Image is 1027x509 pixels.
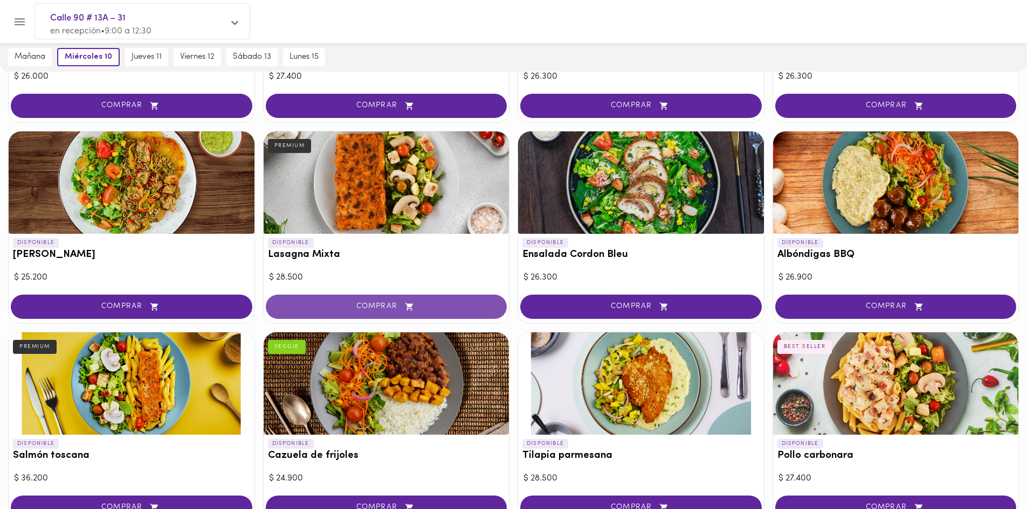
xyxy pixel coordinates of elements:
[520,295,762,319] button: COMPRAR
[777,439,823,449] p: DISPONIBLE
[518,332,764,435] div: Tilapia parmesana
[534,302,748,311] span: COMPRAR
[174,48,221,66] button: viernes 12
[279,101,494,110] span: COMPRAR
[777,249,1015,261] h3: Albóndigas BBQ
[14,472,249,485] div: $ 36.200
[269,271,504,284] div: $ 28.500
[279,302,494,311] span: COMPRAR
[523,71,759,83] div: $ 26.300
[266,94,507,118] button: COMPRAR
[520,94,762,118] button: COMPRAR
[778,71,1014,83] div: $ 26.300
[283,48,325,66] button: lunes 15
[6,9,33,35] button: Menu
[13,439,59,449] p: DISPONIBLE
[132,52,162,62] span: jueves 11
[125,48,168,66] button: jueves 11
[13,249,250,261] h3: [PERSON_NAME]
[9,332,254,435] div: Salmón toscana
[57,48,120,66] button: miércoles 10
[777,340,832,354] div: BEST SELLER
[522,249,760,261] h3: Ensalada Cordon Bleu
[775,295,1017,319] button: COMPRAR
[269,472,504,485] div: $ 24.900
[522,439,568,449] p: DISPONIBLE
[523,271,759,284] div: $ 26.300
[268,439,314,449] p: DISPONIBLE
[775,94,1017,118] button: COMPRAR
[268,238,314,248] p: DISPONIBLE
[8,48,52,66] button: mañana
[233,52,271,62] span: sábado 13
[268,139,312,153] div: PREMIUM
[522,450,760,462] h3: Tilapia parmesana
[15,52,45,62] span: mañana
[778,271,1014,284] div: $ 26.900
[290,52,319,62] span: lunes 15
[789,302,1003,311] span: COMPRAR
[264,332,509,435] div: Cazuela de frijoles
[777,450,1015,462] h3: Pollo carbonara
[777,238,823,248] p: DISPONIBLE
[24,101,239,110] span: COMPRAR
[13,340,57,354] div: PREMIUM
[9,131,254,234] div: Arroz chaufa
[50,27,151,36] span: en recepción • 9:00 a 12:30
[11,295,252,319] button: COMPRAR
[65,52,112,62] span: miércoles 10
[518,131,764,234] div: Ensalada Cordon Bleu
[14,71,249,83] div: $ 26.000
[789,101,1003,110] span: COMPRAR
[269,71,504,83] div: $ 27.400
[13,450,250,462] h3: Salmón toscana
[14,271,249,284] div: $ 25.200
[13,238,59,248] p: DISPONIBLE
[266,295,507,319] button: COMPRAR
[226,48,278,66] button: sábado 13
[264,131,509,234] div: Lasagna Mixta
[773,131,1019,234] div: Albóndigas BBQ
[773,332,1019,435] div: Pollo carbonara
[778,472,1014,485] div: $ 27.400
[11,94,252,118] button: COMPRAR
[534,101,748,110] span: COMPRAR
[50,11,224,25] span: Calle 90 # 13A – 31
[522,238,568,248] p: DISPONIBLE
[180,52,215,62] span: viernes 12
[964,447,1016,498] iframe: Messagebird Livechat Widget
[268,249,505,261] h3: Lasagna Mixta
[24,302,239,311] span: COMPRAR
[268,450,505,462] h3: Cazuela de frijoles
[523,472,759,485] div: $ 28.500
[268,340,306,354] div: VEGGIE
